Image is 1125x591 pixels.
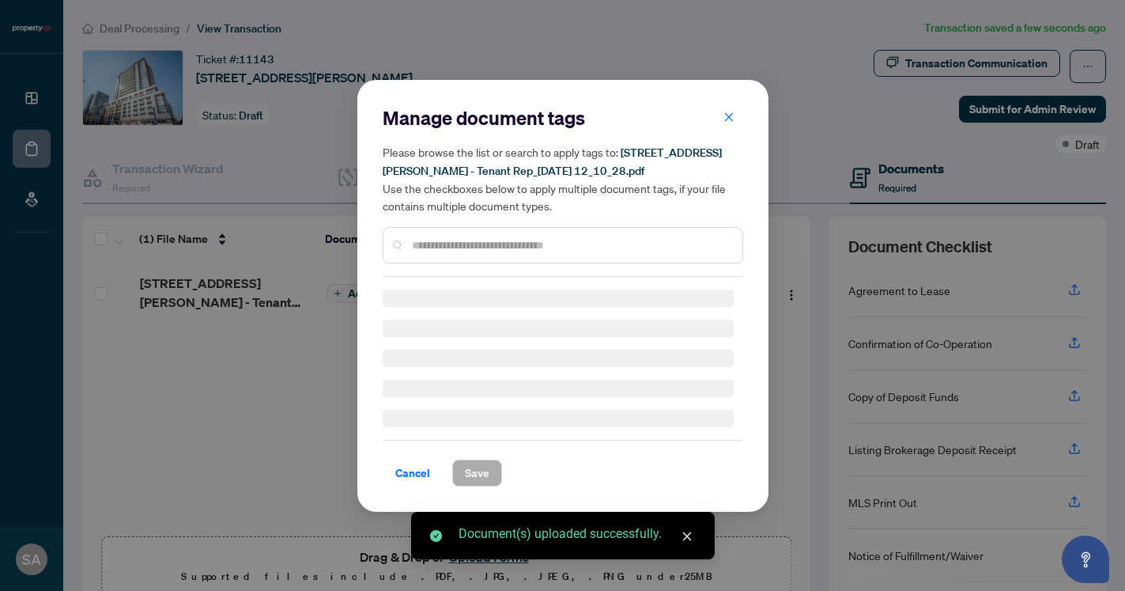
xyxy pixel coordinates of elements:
[1062,536,1109,583] button: Open asap
[383,460,443,487] button: Cancel
[383,143,743,214] h5: Please browse the list or search to apply tags to: Use the checkboxes below to apply multiple doc...
[383,146,722,178] span: [STREET_ADDRESS][PERSON_NAME] - Tenant Rep_[DATE] 12_10_28.pdf
[723,111,734,122] span: close
[383,105,743,131] h2: Manage document tags
[430,530,442,542] span: check-circle
[678,528,696,545] a: Close
[395,460,430,486] span: Cancel
[452,460,502,487] button: Save
[459,525,696,544] div: Document(s) uploaded successfully.
[681,531,693,542] span: close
